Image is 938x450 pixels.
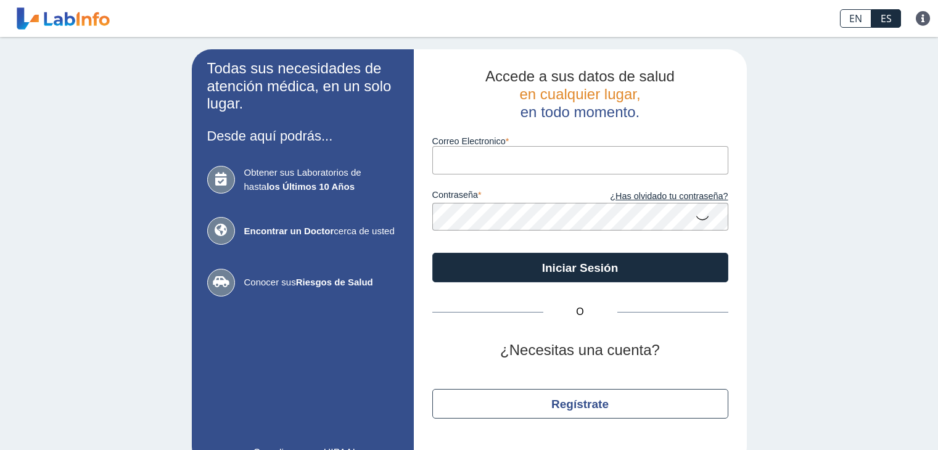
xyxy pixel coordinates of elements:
span: Accede a sus datos de salud [485,68,675,84]
span: Obtener sus Laboratorios de hasta [244,166,398,194]
label: contraseña [432,190,580,203]
span: Conocer sus [244,276,398,290]
a: ES [871,9,901,28]
h2: ¿Necesitas una cuenta? [432,342,728,359]
button: Iniciar Sesión [432,253,728,282]
b: los Últimos 10 Años [266,181,355,192]
span: en todo momento. [520,104,640,120]
span: O [543,305,617,319]
h2: Todas sus necesidades de atención médica, en un solo lugar. [207,60,398,113]
span: en cualquier lugar, [519,86,640,102]
a: ¿Has olvidado tu contraseña? [580,190,728,203]
label: Correo Electronico [432,136,728,146]
h3: Desde aquí podrás... [207,128,398,144]
b: Riesgos de Salud [296,277,373,287]
b: Encontrar un Doctor [244,226,334,236]
a: EN [840,9,871,28]
button: Regístrate [432,389,728,419]
span: cerca de usted [244,224,398,239]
